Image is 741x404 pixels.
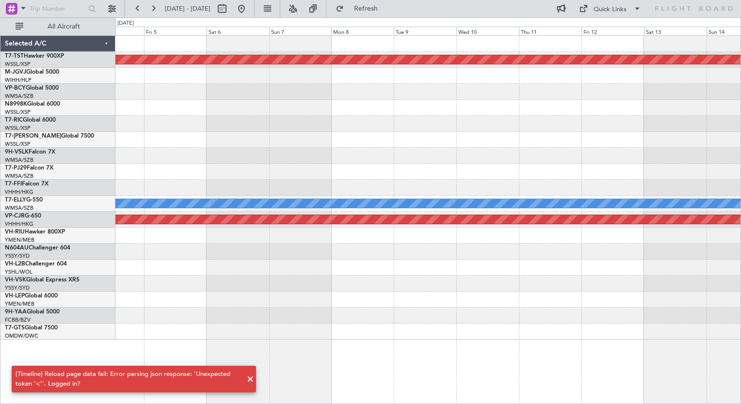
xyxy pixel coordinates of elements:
a: YSSY/SYD [5,284,30,292]
button: Quick Links [574,1,646,16]
div: Mon 8 [331,27,394,35]
a: WSSL/XSP [5,61,31,68]
span: 9H-YAA [5,309,27,315]
span: T7-GTS [5,325,25,331]
a: VHHH/HKG [5,220,33,228]
span: VH-VSK [5,277,26,283]
a: T7-[PERSON_NAME]Global 7500 [5,133,94,139]
a: YMEN/MEB [5,236,34,244]
div: Sun 7 [269,27,332,35]
span: N8998K [5,101,27,107]
a: WMSA/SZB [5,204,33,212]
input: Trip Number [30,1,85,16]
a: 9H-YAAGlobal 5000 [5,309,60,315]
a: VHHH/HKG [5,188,33,196]
div: Quick Links [594,5,627,15]
a: T7-PJ29Falcon 7X [5,165,53,171]
a: T7-TSTHawker 900XP [5,53,64,59]
span: T7-FFI [5,181,22,187]
a: N8998KGlobal 6000 [5,101,60,107]
a: T7-RICGlobal 6000 [5,117,56,123]
a: WMSA/SZB [5,156,33,164]
span: T7-TST [5,53,24,59]
div: Wed 10 [456,27,519,35]
div: [DATE] [117,19,134,28]
div: Sat 13 [644,27,707,35]
a: VH-LEPGlobal 6000 [5,293,58,299]
a: T7-ELLYG-550 [5,197,43,203]
a: OMDW/DWC [5,332,38,340]
a: WMSA/SZB [5,172,33,180]
span: M-JGVJ [5,69,26,75]
a: VH-VSKGlobal Express XRS [5,277,80,283]
button: Refresh [331,1,389,16]
div: Sat 6 [207,27,269,35]
a: WMSA/SZB [5,93,33,100]
a: VH-L2BChallenger 604 [5,261,67,267]
div: Tue 9 [394,27,456,35]
div: Thu 11 [519,27,581,35]
span: All Aircraft [25,23,102,30]
a: N604AUChallenger 604 [5,245,70,251]
a: WSSL/XSP [5,140,31,148]
span: [DATE] - [DATE] [165,4,210,13]
a: WSSL/XSP [5,109,31,116]
span: N604AU [5,245,29,251]
span: VP-BCY [5,85,26,91]
a: M-JGVJGlobal 5000 [5,69,59,75]
a: VH-RIUHawker 800XP [5,229,65,235]
span: Refresh [346,5,387,12]
span: VH-LEP [5,293,25,299]
span: T7-RIC [5,117,23,123]
a: T7-FFIFalcon 7X [5,181,48,187]
button: All Aircraft [11,19,105,34]
div: Fri 12 [581,27,644,35]
a: WIHH/HLP [5,77,32,84]
a: VP-BCYGlobal 5000 [5,85,59,91]
a: VP-CJRG-650 [5,213,41,219]
a: YMEN/MEB [5,300,34,308]
a: FCBB/BZV [5,316,31,324]
span: T7-PJ29 [5,165,27,171]
a: YSHL/WOL [5,268,32,276]
div: [Timeline] Reload page data fail: Error parsing json response: 'Unexpected token '<''. Logged in? [16,370,242,388]
span: VP-CJR [5,213,25,219]
div: Fri 5 [144,27,207,35]
span: T7-[PERSON_NAME] [5,133,61,139]
a: WSSL/XSP [5,124,31,132]
a: YSSY/SYD [5,252,30,260]
span: 9H-VSLK [5,149,29,155]
span: T7-ELLY [5,197,26,203]
a: 9H-VSLKFalcon 7X [5,149,55,155]
a: T7-GTSGlobal 7500 [5,325,58,331]
span: VH-L2B [5,261,25,267]
span: VH-RIU [5,229,25,235]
